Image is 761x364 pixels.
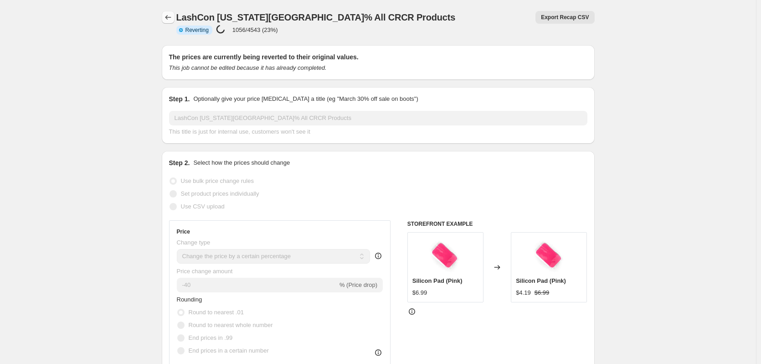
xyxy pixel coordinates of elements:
[427,237,463,274] img: Siliconpads_8d5a3f48-c2ed-46bf-8155-80ae15a297d7_80x.jpg
[339,281,377,288] span: % (Price drop)
[169,64,327,71] i: This job cannot be edited because it has already completed.
[535,11,594,24] button: Export Recap CSV
[177,278,338,292] input: -15
[189,309,244,316] span: Round to nearest .01
[407,220,587,228] h6: STOREFRONT EXAMPLE
[189,347,269,354] span: End prices in a certain number
[169,128,310,135] span: This title is just for internal use, customers won't see it
[169,52,587,62] h2: The prices are currently being reverted to their original values.
[185,26,209,34] span: Reverting
[181,203,225,210] span: Use CSV upload
[531,237,567,274] img: Siliconpads_8d5a3f48-c2ed-46bf-8155-80ae15a297d7_80x.jpg
[169,158,190,167] h2: Step 2.
[193,94,418,104] p: Optionally give your price [MEDICAL_DATA] a title (eg "March 30% off sale on boots")
[412,277,463,284] span: Silicon Pad (Pink)
[177,296,202,303] span: Rounding
[177,228,190,235] h3: Price
[516,277,566,284] span: Silicon Pad (Pink)
[176,12,456,22] span: LashCon [US_STATE][GEOGRAPHIC_DATA]% All CRCR Products
[181,190,259,197] span: Set product prices individually
[189,334,233,341] span: End prices in .99
[232,26,278,33] p: 1056/4543 (23%)
[177,239,211,246] span: Change type
[374,251,383,260] div: help
[412,288,427,297] div: $6.99
[169,94,190,104] h2: Step 1.
[193,158,290,167] p: Select how the prices should change
[189,322,273,328] span: Round to nearest whole number
[516,288,531,297] div: $4.19
[177,268,233,275] span: Price change amount
[162,11,175,24] button: Price change jobs
[541,14,589,21] span: Export Recap CSV
[181,177,254,184] span: Use bulk price change rules
[535,288,550,297] strike: $6.99
[169,111,587,125] input: 30% off holiday sale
